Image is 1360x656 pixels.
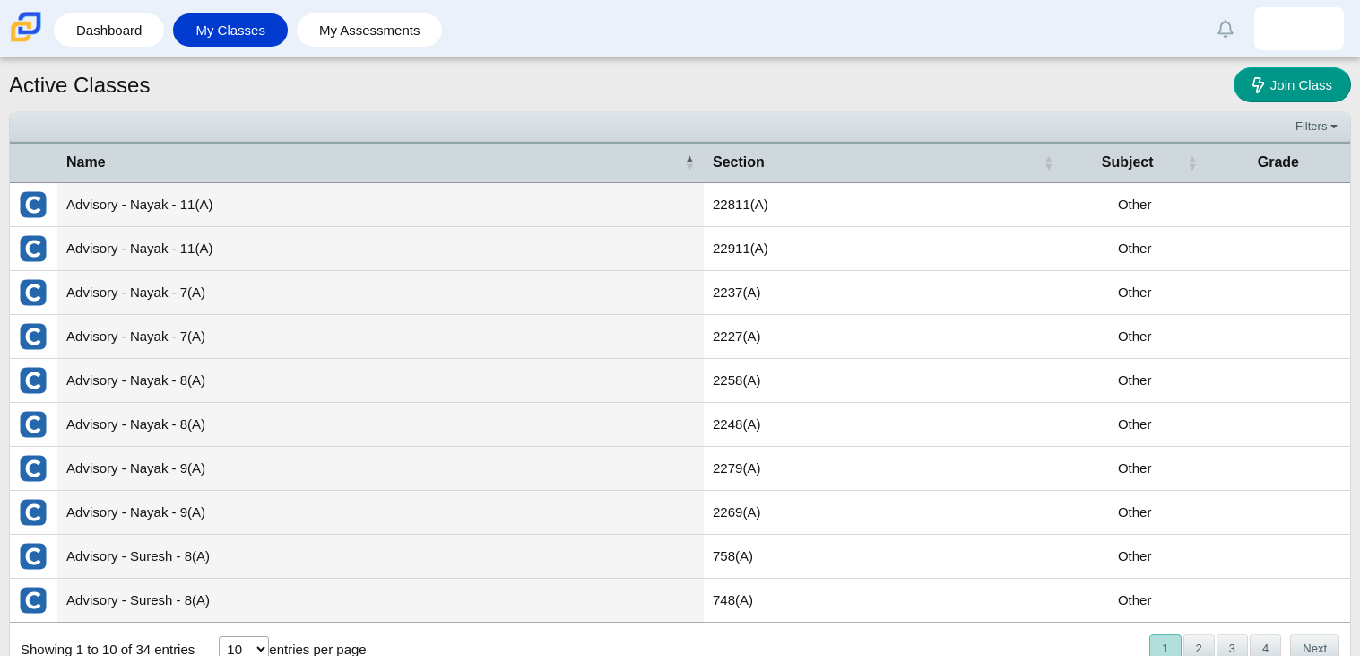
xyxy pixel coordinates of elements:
[57,535,704,579] td: Advisory - Suresh - 8(A)
[7,8,45,46] img: Carmen School of Science & Technology
[57,359,704,403] td: Advisory - Nayak - 8(A)
[9,70,150,101] h1: Active Classes
[704,403,1063,447] td: 2248(A)
[1063,359,1207,403] td: Other
[1206,9,1245,48] a: Alerts
[19,234,48,263] img: External class connected through Clever
[19,454,48,483] img: External class connected through Clever
[704,271,1063,315] td: 2237(A)
[704,447,1063,491] td: 2279(A)
[57,491,704,535] td: Advisory - Nayak - 9(A)
[19,322,48,351] img: External class connected through Clever
[19,278,48,307] img: External class connected through Clever
[1063,183,1207,227] td: Other
[7,33,45,48] a: Carmen School of Science & Technology
[66,153,680,172] span: Name
[1063,227,1207,271] td: Other
[57,403,704,447] td: Advisory - Nayak - 8(A)
[713,153,1040,172] span: Section
[1063,447,1207,491] td: Other
[57,183,704,227] td: Advisory - Nayak - 11(A)
[1216,153,1341,172] span: Grade
[1063,579,1207,623] td: Other
[1044,153,1054,171] span: Section : Activate to sort
[704,535,1063,579] td: 758(A)
[19,190,48,219] img: External class connected through Clever
[1187,153,1198,171] span: Subject : Activate to sort
[1285,14,1313,43] img: yarianis.vegacamac.b9itHR
[1063,271,1207,315] td: Other
[1063,315,1207,359] td: Other
[704,183,1063,227] td: 22811(A)
[684,153,695,171] span: Name : Activate to invert sorting
[704,359,1063,403] td: 2258(A)
[1063,535,1207,579] td: Other
[19,410,48,439] img: External class connected through Clever
[1254,7,1344,50] a: yarianis.vegacamac.b9itHR
[704,579,1063,623] td: 748(A)
[306,13,434,47] a: My Assessments
[57,579,704,623] td: Advisory - Suresh - 8(A)
[19,366,48,395] img: External class connected through Clever
[1063,403,1207,447] td: Other
[19,542,48,571] img: External class connected through Clever
[57,271,704,315] td: Advisory - Nayak - 7(A)
[182,13,279,47] a: My Classes
[1291,118,1346,136] a: Filters
[1234,67,1351,102] a: Join Class
[57,315,704,359] td: Advisory - Nayak - 7(A)
[704,491,1063,535] td: 2269(A)
[19,498,48,527] img: External class connected through Clever
[63,13,155,47] a: Dashboard
[1072,153,1183,172] span: Subject
[704,227,1063,271] td: 22911(A)
[704,315,1063,359] td: 2227(A)
[57,447,704,491] td: Advisory - Nayak - 9(A)
[1270,77,1332,92] span: Join Class
[57,227,704,271] td: Advisory - Nayak - 11(A)
[19,586,48,615] img: External class connected through Clever
[1063,491,1207,535] td: Other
